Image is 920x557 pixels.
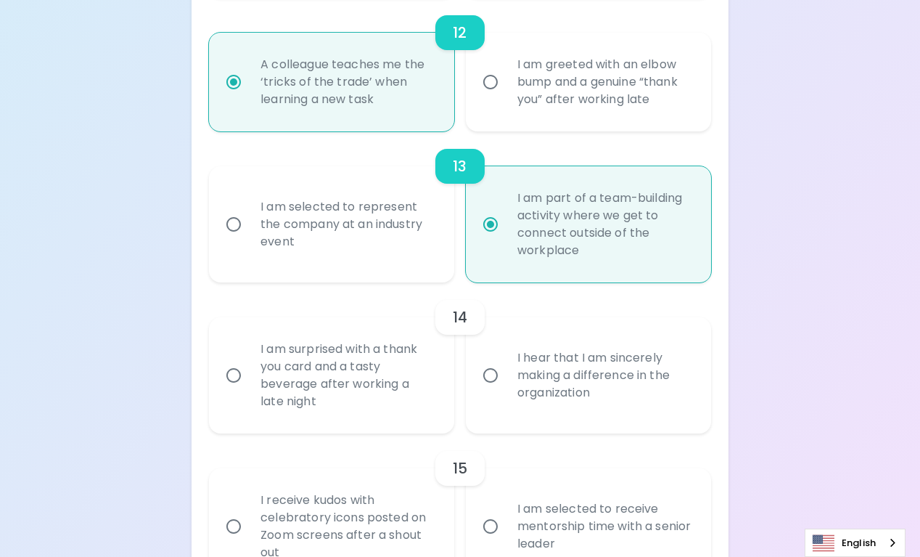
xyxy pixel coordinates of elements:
div: I hear that I am sincerely making a difference in the organization [506,332,703,419]
div: I am part of a team-building activity where we get to connect outside of the workplace [506,172,703,277]
h6: 12 [453,21,467,44]
div: Language [805,529,905,557]
div: I am surprised with a thank you card and a tasty beverage after working a late night [249,323,446,428]
h6: 13 [453,155,467,178]
div: choice-group-check [209,282,711,434]
a: English [805,529,905,556]
aside: Language selected: English [805,529,905,557]
h6: 14 [453,306,467,329]
div: choice-group-check [209,131,711,282]
h6: 15 [453,457,467,480]
div: I am greeted with an elbow bump and a genuine “thank you” after working late [506,38,703,126]
div: A colleague teaches me the ‘tricks of the trade’ when learning a new task [249,38,446,126]
div: I am selected to represent the company at an industry event [249,181,446,268]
